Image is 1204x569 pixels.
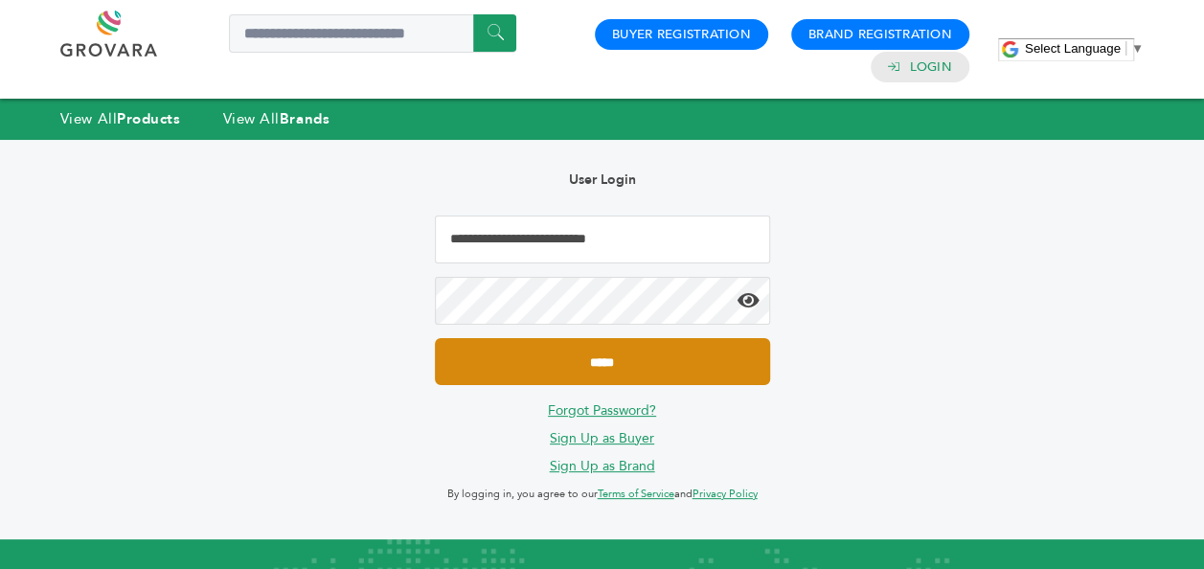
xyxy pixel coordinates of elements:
a: Sign Up as Brand [550,457,655,475]
a: Buyer Registration [612,26,751,43]
b: User Login [569,171,636,189]
a: View AllBrands [223,109,330,128]
a: Privacy Policy [693,487,758,501]
a: Login [909,58,951,76]
strong: Brands [280,109,329,128]
span: ​ [1125,41,1126,56]
a: Sign Up as Buyer [550,429,654,447]
input: Email Address [435,216,770,263]
input: Password [435,277,770,325]
strong: Products [117,109,180,128]
a: Brand Registration [808,26,952,43]
p: By logging in, you agree to our and [435,483,770,506]
input: Search a product or brand... [229,14,516,53]
a: Select Language​ [1025,41,1144,56]
a: View AllProducts [60,109,181,128]
span: ▼ [1131,41,1144,56]
a: Terms of Service [598,487,674,501]
span: Select Language [1025,41,1121,56]
a: Forgot Password? [548,401,656,420]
